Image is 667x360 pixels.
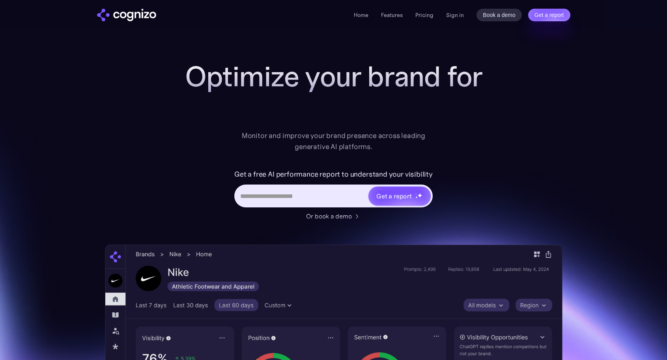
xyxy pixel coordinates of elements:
[381,11,403,19] a: Features
[234,168,433,181] label: Get a free AI performance report to understand your visibility
[237,130,431,152] div: Monitor and improve your brand presence across leading generative AI platforms.
[368,186,432,206] a: Get a reportstarstarstar
[417,193,422,198] img: star
[476,9,522,21] a: Book a demo
[306,211,352,221] div: Or book a demo
[415,11,433,19] a: Pricing
[415,196,418,199] img: star
[306,211,361,221] a: Or book a demo
[415,193,417,194] img: star
[528,9,570,21] a: Get a report
[376,191,412,201] div: Get a report
[176,61,491,92] h1: Optimize your brand for
[97,9,156,21] img: cognizo logo
[446,10,464,20] a: Sign in
[354,11,368,19] a: Home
